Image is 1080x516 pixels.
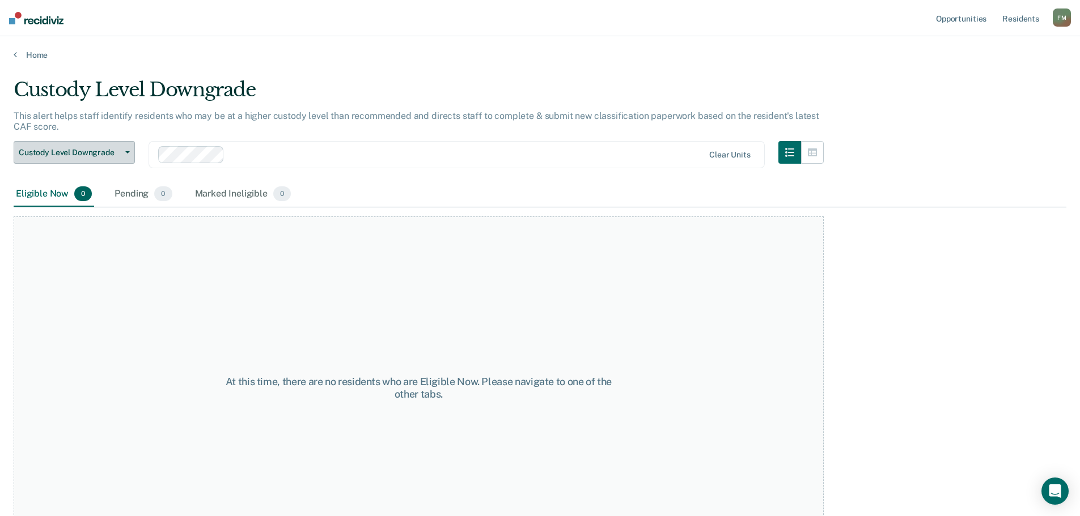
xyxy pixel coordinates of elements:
[1053,8,1071,27] button: FM
[154,186,172,201] span: 0
[14,110,819,132] p: This alert helps staff identify residents who may be at a higher custody level than recommended a...
[19,148,121,157] span: Custody Level Downgrade
[217,376,621,400] div: At this time, there are no residents who are Eligible Now. Please navigate to one of the other tabs.
[112,182,174,207] div: Pending0
[1041,477,1069,505] div: Open Intercom Messenger
[14,50,1066,60] a: Home
[9,12,63,24] img: Recidiviz
[273,186,291,201] span: 0
[193,182,294,207] div: Marked Ineligible0
[14,141,135,164] button: Custody Level Downgrade
[1053,8,1071,27] div: F M
[709,150,751,160] div: Clear units
[14,182,94,207] div: Eligible Now0
[74,186,92,201] span: 0
[14,78,824,110] div: Custody Level Downgrade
